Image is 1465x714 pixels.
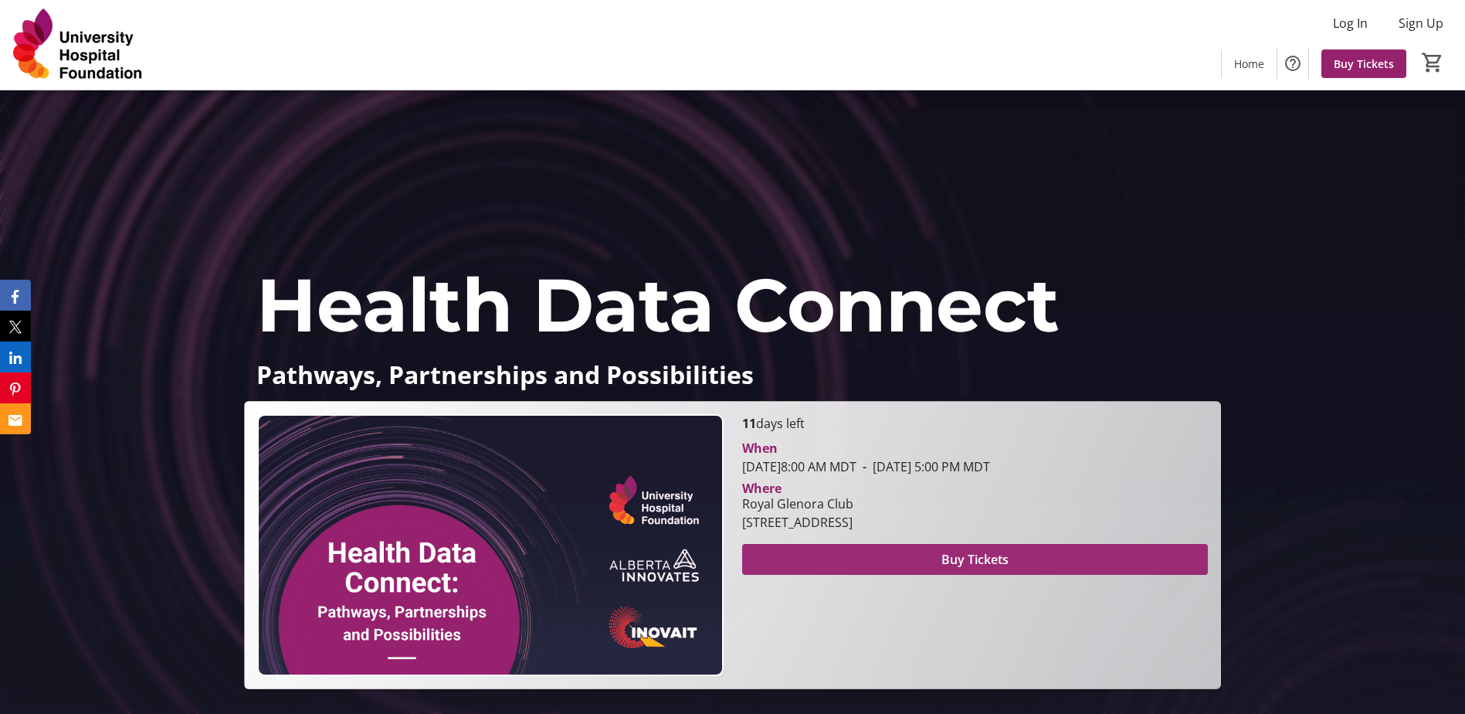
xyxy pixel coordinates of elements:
[742,414,1208,433] p: days left
[256,260,1060,350] span: Health Data Connect
[1222,49,1277,78] a: Home
[9,6,147,83] img: University Hospital Foundation's Logo
[1321,49,1406,78] a: Buy Tickets
[742,544,1208,575] button: Buy Tickets
[856,458,990,475] span: [DATE] 5:00 PM MDT
[1419,49,1446,76] button: Cart
[1334,56,1394,72] span: Buy Tickets
[257,414,723,676] img: Campaign CTA Media Photo
[1321,11,1380,36] button: Log In
[856,458,873,475] span: -
[1399,14,1443,32] span: Sign Up
[256,361,1209,388] p: Pathways, Partnerships and Possibilities
[941,550,1009,569] span: Buy Tickets
[742,458,856,475] span: [DATE] 8:00 AM MDT
[1277,48,1308,79] button: Help
[1333,14,1368,32] span: Log In
[742,495,853,513] div: Royal Glenora Club
[742,415,756,432] span: 11
[742,482,782,495] div: Where
[742,439,778,457] div: When
[1234,56,1264,72] span: Home
[742,513,853,532] div: [STREET_ADDRESS]
[1386,11,1456,36] button: Sign Up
